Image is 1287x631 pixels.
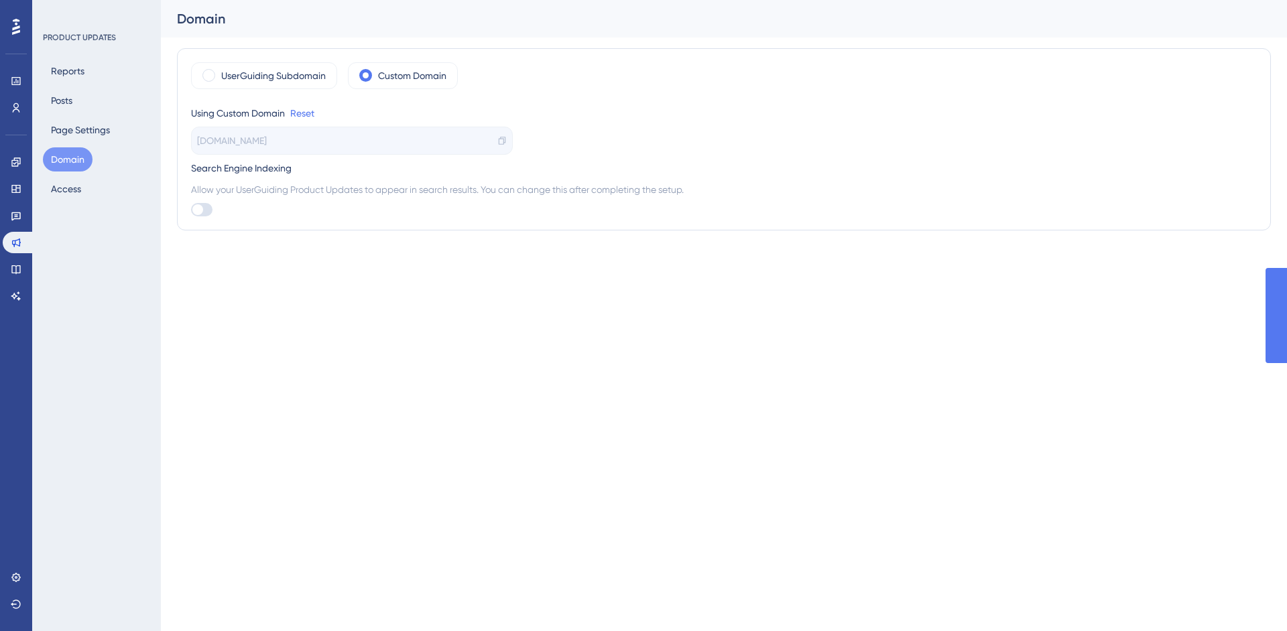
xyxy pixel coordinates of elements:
div: Domain [177,9,1237,28]
label: Custom Domain [378,68,446,84]
label: UserGuiding Subdomain [221,68,326,84]
button: Reports [43,59,93,83]
div: Search Engine Indexing [191,160,1257,176]
span: [DOMAIN_NAME] [197,133,267,149]
div: Using Custom Domain [191,105,285,121]
iframe: UserGuiding AI Assistant Launcher [1231,578,1271,618]
button: Domain [43,147,93,171]
button: Posts [43,88,80,113]
a: Reset [290,105,314,121]
div: PRODUCT UPDATES [43,32,116,43]
span: Allow your UserGuiding Product Updates to appear in search results. You can change this after com... [191,182,1257,198]
button: Access [43,177,89,201]
button: Page Settings [43,118,118,142]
